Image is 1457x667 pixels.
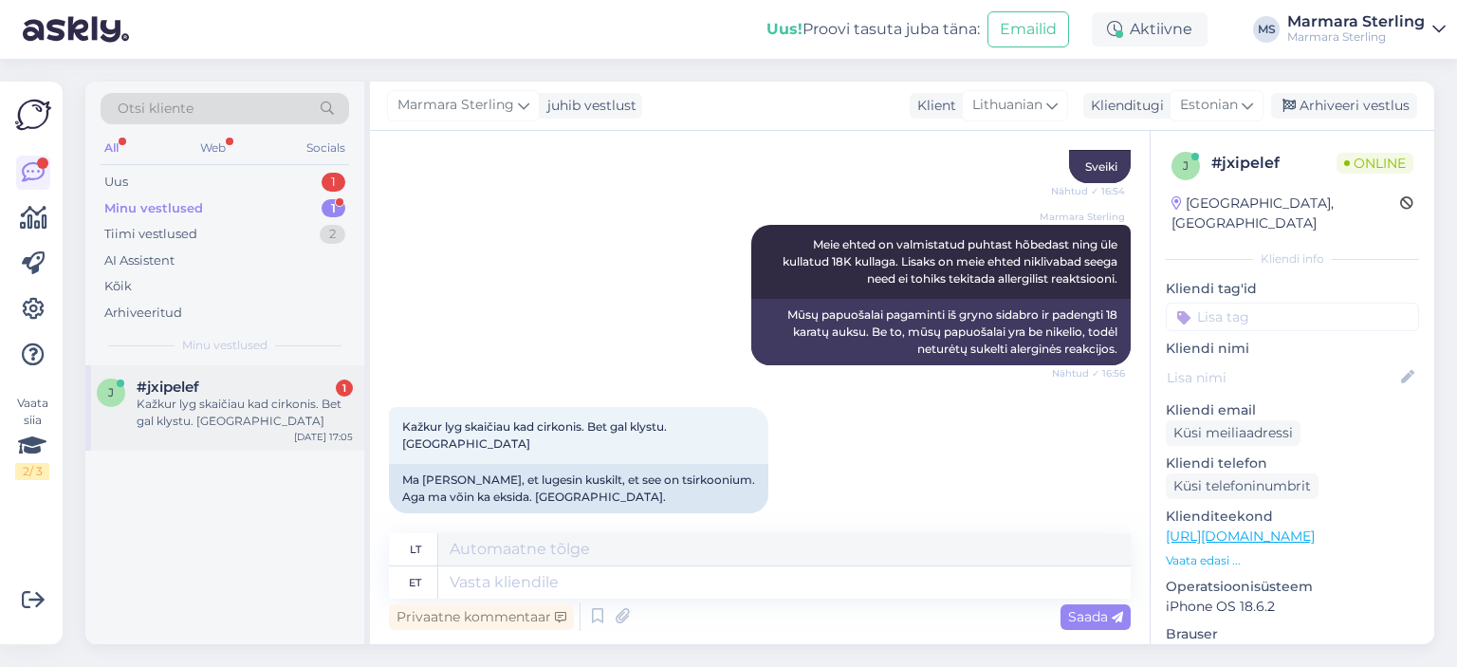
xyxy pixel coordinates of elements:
[303,136,349,160] div: Socials
[182,337,267,354] span: Minu vestlused
[395,514,466,528] span: 17:05
[1069,151,1131,183] div: Sveiki
[1166,420,1300,446] div: Küsi meiliaadressi
[118,99,194,119] span: Otsi kliente
[910,96,956,116] div: Klient
[1287,29,1425,45] div: Marmara Sterling
[766,20,802,38] b: Uus!
[389,464,768,513] div: Ma [PERSON_NAME], et lugesin kuskilt, et see on tsirkoonium. Aga ma võin ka eksida. [GEOGRAPHIC_D...
[137,396,353,430] div: Kažkur lyg skaičiau kad cirkonis. Bet gal klystu. [GEOGRAPHIC_DATA]
[397,95,514,116] span: Marmara Sterling
[1166,400,1419,420] p: Kliendi email
[196,136,230,160] div: Web
[137,379,199,396] span: #jxipelef
[1166,507,1419,527] p: Klienditeekond
[1166,552,1419,569] p: Vaata edasi ...
[15,97,51,133] img: Askly Logo
[1271,93,1417,119] div: Arhiveeri vestlus
[1040,210,1125,224] span: Marmara Sterling
[1253,16,1280,43] div: MS
[104,199,203,218] div: Minu vestlused
[104,277,132,296] div: Kõik
[409,566,421,599] div: et
[108,385,114,399] span: j
[410,533,421,565] div: lt
[1183,158,1189,173] span: j
[751,299,1131,365] div: Mūsų papuošalai pagaminti iš gryno sidabro ir padengti 18 karatų auksu. Be to, mūsų papuošalai yr...
[1337,153,1413,174] span: Online
[15,395,49,480] div: Vaata siia
[1287,14,1446,45] a: Marmara SterlingMarmara Sterling
[294,430,353,444] div: [DATE] 17:05
[1166,473,1319,499] div: Küsi telefoninumbrit
[1166,250,1419,268] div: Kliendi info
[1166,577,1419,597] p: Operatsioonisüsteem
[1068,608,1123,625] span: Saada
[1166,339,1419,359] p: Kliendi nimi
[766,18,980,41] div: Proovi tasuta juba täna:
[1166,597,1419,617] p: iPhone OS 18.6.2
[15,463,49,480] div: 2 / 3
[1287,14,1425,29] div: Marmara Sterling
[540,96,636,116] div: juhib vestlust
[1166,528,1315,545] a: [URL][DOMAIN_NAME]
[1211,152,1337,175] div: # jxipelef
[1171,194,1400,233] div: [GEOGRAPHIC_DATA], [GEOGRAPHIC_DATA]
[101,136,122,160] div: All
[1092,12,1208,46] div: Aktiivne
[389,604,574,630] div: Privaatne kommentaar
[336,380,353,397] div: 1
[1051,184,1125,198] span: Nähtud ✓ 16:54
[320,225,345,244] div: 2
[1052,366,1125,380] span: Nähtud ✓ 16:56
[322,173,345,192] div: 1
[1166,624,1419,644] p: Brauser
[972,95,1042,116] span: Lithuanian
[402,419,670,451] span: Kažkur lyg skaičiau kad cirkonis. Bet gal klystu. [GEOGRAPHIC_DATA]
[783,237,1120,286] span: Meie ehted on valmistatud puhtast hõbedast ning üle kullatud 18K kullaga. Lisaks on meie ehted ni...
[104,225,197,244] div: Tiimi vestlused
[1083,96,1164,116] div: Klienditugi
[1180,95,1238,116] span: Estonian
[104,251,175,270] div: AI Assistent
[104,173,128,192] div: Uus
[1166,303,1419,331] input: Lisa tag
[1167,367,1397,388] input: Lisa nimi
[104,304,182,323] div: Arhiveeritud
[1166,279,1419,299] p: Kliendi tag'id
[322,199,345,218] div: 1
[987,11,1069,47] button: Emailid
[1166,454,1419,473] p: Kliendi telefon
